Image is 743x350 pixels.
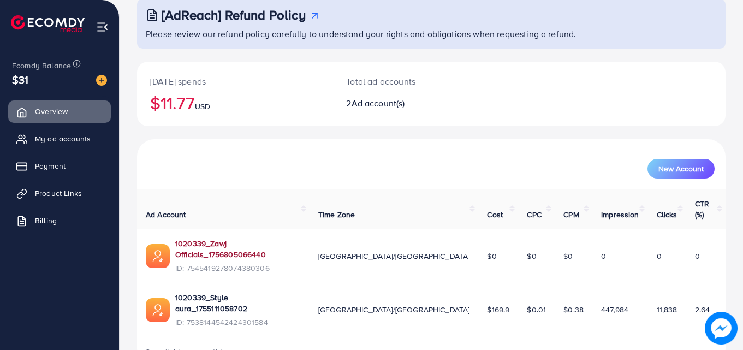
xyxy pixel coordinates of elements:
[563,209,579,220] span: CPM
[8,100,111,122] a: Overview
[695,251,700,262] span: 0
[527,251,536,262] span: $0
[695,304,710,315] span: 2.64
[601,209,639,220] span: Impression
[175,317,301,328] span: ID: 7538144542424301584
[658,165,704,173] span: New Account
[35,215,57,226] span: Billing
[563,304,584,315] span: $0.38
[487,251,496,262] span: $0
[146,244,170,268] img: ic-ads-acc.e4c84228.svg
[8,182,111,204] a: Product Links
[96,21,109,33] img: menu
[8,155,111,177] a: Payment
[35,188,82,199] span: Product Links
[11,15,85,32] img: logo
[12,72,28,87] span: $31
[318,209,355,220] span: Time Zone
[346,75,467,88] p: Total ad accounts
[657,304,677,315] span: 11,838
[96,75,107,86] img: image
[601,304,628,315] span: 447,984
[487,304,509,315] span: $169.9
[695,198,709,220] span: CTR (%)
[487,209,503,220] span: Cost
[318,304,470,315] span: [GEOGRAPHIC_DATA]/[GEOGRAPHIC_DATA]
[195,101,210,112] span: USD
[146,27,719,40] p: Please review our refund policy carefully to understand your rights and obligations when requesti...
[647,159,715,179] button: New Account
[8,210,111,232] a: Billing
[563,251,573,262] span: $0
[657,251,662,262] span: 0
[318,251,470,262] span: [GEOGRAPHIC_DATA]/[GEOGRAPHIC_DATA]
[175,238,301,260] a: 1020339_Zawj Officials_1756805066440
[8,128,111,150] a: My ad accounts
[175,292,301,315] a: 1020339_Style aura_1755111058702
[527,209,541,220] span: CPC
[35,161,66,171] span: Payment
[601,251,606,262] span: 0
[175,263,301,274] span: ID: 7545419278074380306
[146,209,186,220] span: Ad Account
[705,312,738,345] img: image
[146,298,170,322] img: ic-ads-acc.e4c84228.svg
[35,106,68,117] span: Overview
[150,92,320,113] h2: $11.77
[150,75,320,88] p: [DATE] spends
[162,7,306,23] h3: [AdReach] Refund Policy
[346,98,467,109] h2: 2
[657,209,677,220] span: Clicks
[527,304,546,315] span: $0.01
[352,97,405,109] span: Ad account(s)
[35,133,91,144] span: My ad accounts
[12,60,71,71] span: Ecomdy Balance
